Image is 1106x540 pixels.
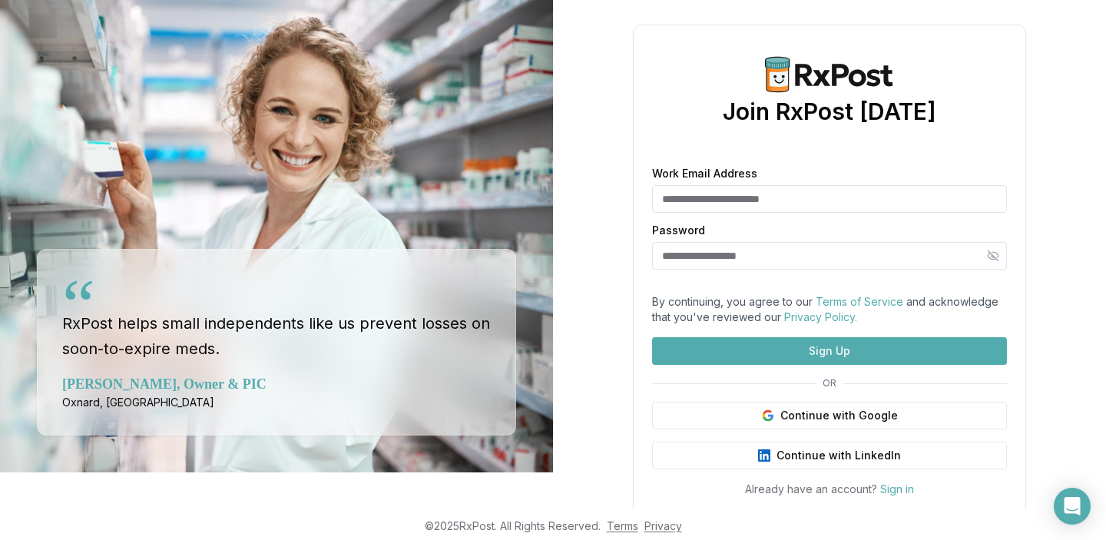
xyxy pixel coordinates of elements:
blockquote: RxPost helps small independents like us prevent losses on soon-to-expire meds. [62,280,491,361]
a: Privacy [644,519,682,532]
a: Terms [607,519,638,532]
h1: Join RxPost [DATE] [723,98,936,125]
img: Google [762,409,774,422]
a: Sign in [880,482,914,495]
button: Continue with Google [652,402,1007,429]
button: Sign Up [652,337,1007,365]
div: [PERSON_NAME], Owner & PIC [62,373,491,395]
button: Hide password [979,242,1007,270]
img: RxPost Logo [756,56,903,93]
div: “ [62,268,95,342]
div: Oxnard, [GEOGRAPHIC_DATA] [62,395,491,410]
a: Privacy Policy. [784,310,857,323]
div: By continuing, you agree to our and acknowledge that you've reviewed our [652,294,1007,325]
div: Open Intercom Messenger [1054,488,1091,525]
button: Continue with LinkedIn [652,442,1007,469]
span: Already have an account? [745,482,877,495]
a: Terms of Service [816,295,903,308]
label: Password [652,225,1007,236]
label: Work Email Address [652,168,1007,179]
span: OR [816,377,843,389]
img: LinkedIn [758,449,770,462]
